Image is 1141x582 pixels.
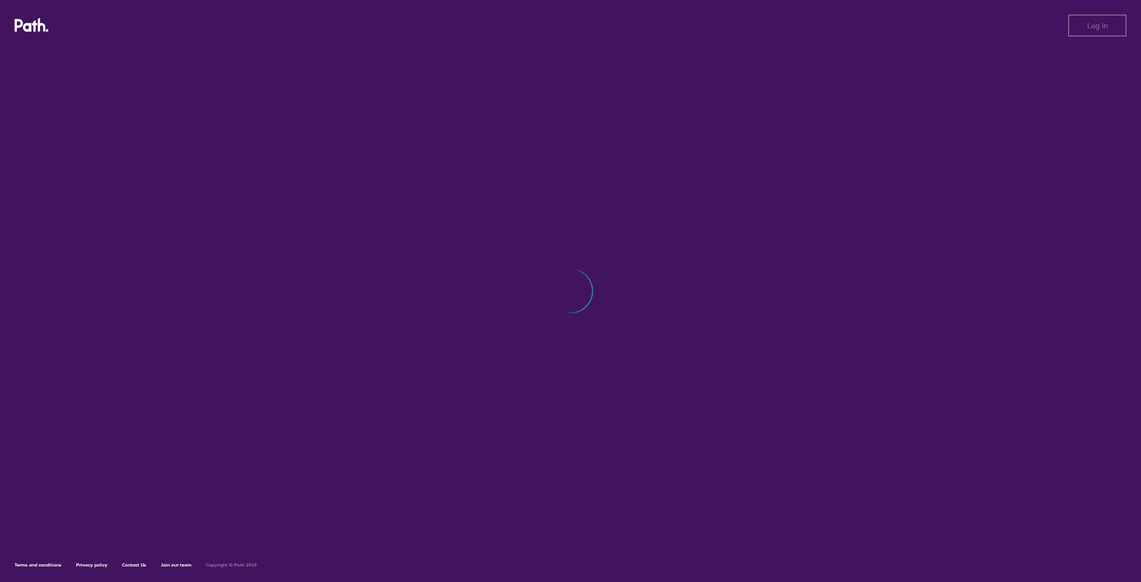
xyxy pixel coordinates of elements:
span: Log in [1087,21,1108,30]
a: Join our team [161,562,191,568]
a: Terms and conditions [15,562,61,568]
button: Log in [1068,15,1126,36]
h6: Copyright © Path 2018 [206,562,257,568]
a: Contact Us [122,562,146,568]
a: Privacy policy [76,562,107,568]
